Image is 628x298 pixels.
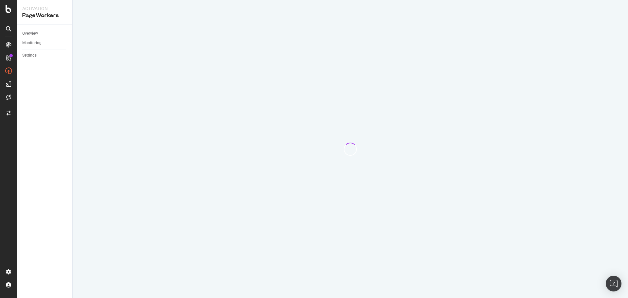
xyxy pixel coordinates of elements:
div: Overview [22,30,38,37]
div: PageWorkers [22,12,67,19]
div: Activation [22,5,67,12]
div: Open Intercom Messenger [606,276,621,291]
a: Settings [22,52,68,59]
a: Overview [22,30,68,37]
div: Settings [22,52,37,59]
a: Monitoring [22,40,68,46]
div: Monitoring [22,40,42,46]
